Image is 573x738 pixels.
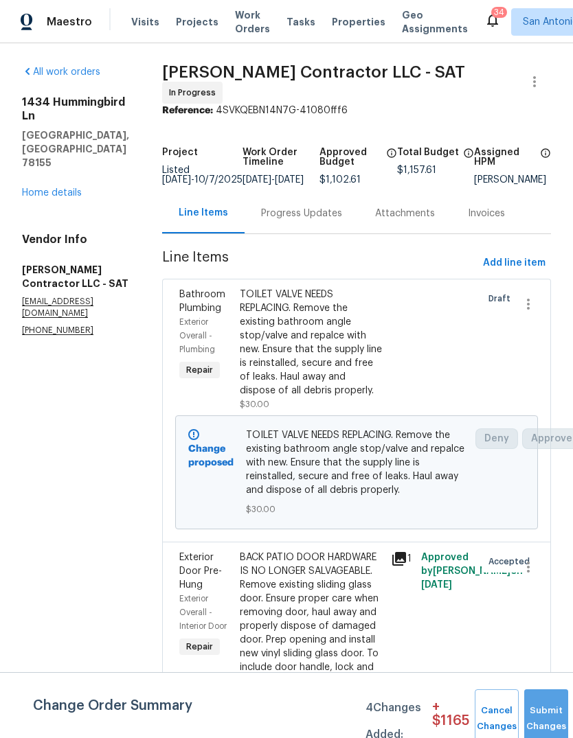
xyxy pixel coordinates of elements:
[482,703,512,735] span: Cancel Changes
[181,640,218,654] span: Repair
[179,290,225,313] span: Bathroom Plumbing
[246,428,468,497] span: TOILET VALVE NEEDS REPLACING. Remove the existing bathroom angle stop/valve and repalce with new....
[179,206,228,220] div: Line Items
[188,444,234,468] b: Change proposed
[22,128,129,170] h5: [GEOGRAPHIC_DATA], [GEOGRAPHIC_DATA] 78155
[246,503,468,516] span: $30.00
[386,148,397,175] span: The total cost of line items that have been approved by both Opendoor and the Trade Partner. This...
[477,251,551,276] button: Add line item
[243,175,304,185] span: -
[463,148,474,165] span: The total cost of line items that have been proposed by Opendoor. This sum includes line items th...
[243,175,271,185] span: [DATE]
[181,363,218,377] span: Repair
[540,148,551,175] span: The hpm assigned to this work order.
[243,148,319,167] h5: Work Order Timeline
[194,175,243,185] span: 10/7/2025
[179,595,227,630] span: Exterior Overall - Interior Door
[22,326,93,335] chrome_annotation: [PHONE_NUMBER]
[421,580,452,590] span: [DATE]
[475,428,518,449] button: Deny
[402,8,468,36] span: Geo Assignments
[275,175,304,185] span: [DATE]
[240,400,269,408] span: $30.00
[162,104,551,117] div: 4SVKQEBN14N7G-41080fff6
[488,555,535,568] span: Accepted
[397,148,459,157] h5: Total Budget
[22,297,93,318] chrome_annotation: [EMAIL_ADDRESS][DOMAIN_NAME]
[22,67,100,77] a: All work orders
[391,551,413,567] div: 1
[162,175,191,185] span: [DATE]
[235,8,270,36] span: Work Orders
[483,255,546,272] span: Add line item
[319,175,361,185] span: $1,102.61
[240,288,383,397] div: TOILET VALVE NEEDS REPLACING. Remove the existing bathroom angle stop/valve and repalce with new....
[286,17,315,27] span: Tasks
[162,165,243,185] span: Listed
[474,148,536,167] h5: Assigned HPM
[22,188,82,198] a: Home details
[494,5,504,19] div: 34
[375,207,435,220] div: Attachments
[162,175,243,185] span: -
[468,207,505,220] div: Invoices
[179,553,222,590] span: Exterior Door Pre-Hung
[179,318,215,354] span: Exterior Overall - Plumbing
[169,86,221,100] span: In Progress
[332,15,385,29] span: Properties
[176,15,218,29] span: Projects
[162,106,213,115] b: Reference:
[131,15,159,29] span: Visits
[421,553,523,590] span: Approved by [PERSON_NAME] on
[162,251,477,276] span: Line Items
[47,15,92,29] span: Maestro
[488,292,516,305] span: Draft
[319,148,381,167] h5: Approved Budget
[531,703,561,735] span: Submit Changes
[240,551,383,688] div: BACK PATIO DOOR HARDWARE IS NO LONGER SALVAGEABLE. Remove existing sliding glass door. Ensure pro...
[474,175,551,185] div: [PERSON_NAME]
[22,263,129,290] h5: [PERSON_NAME] Contractor LLC - SAT
[162,148,198,157] h5: Project
[397,165,436,175] span: $1,157.61
[22,95,129,123] h2: 1434 Hummingbird Ln
[22,233,129,246] h4: Vendor Info
[261,207,342,220] div: Progress Updates
[162,64,465,80] span: [PERSON_NAME] Contractor LLC - SAT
